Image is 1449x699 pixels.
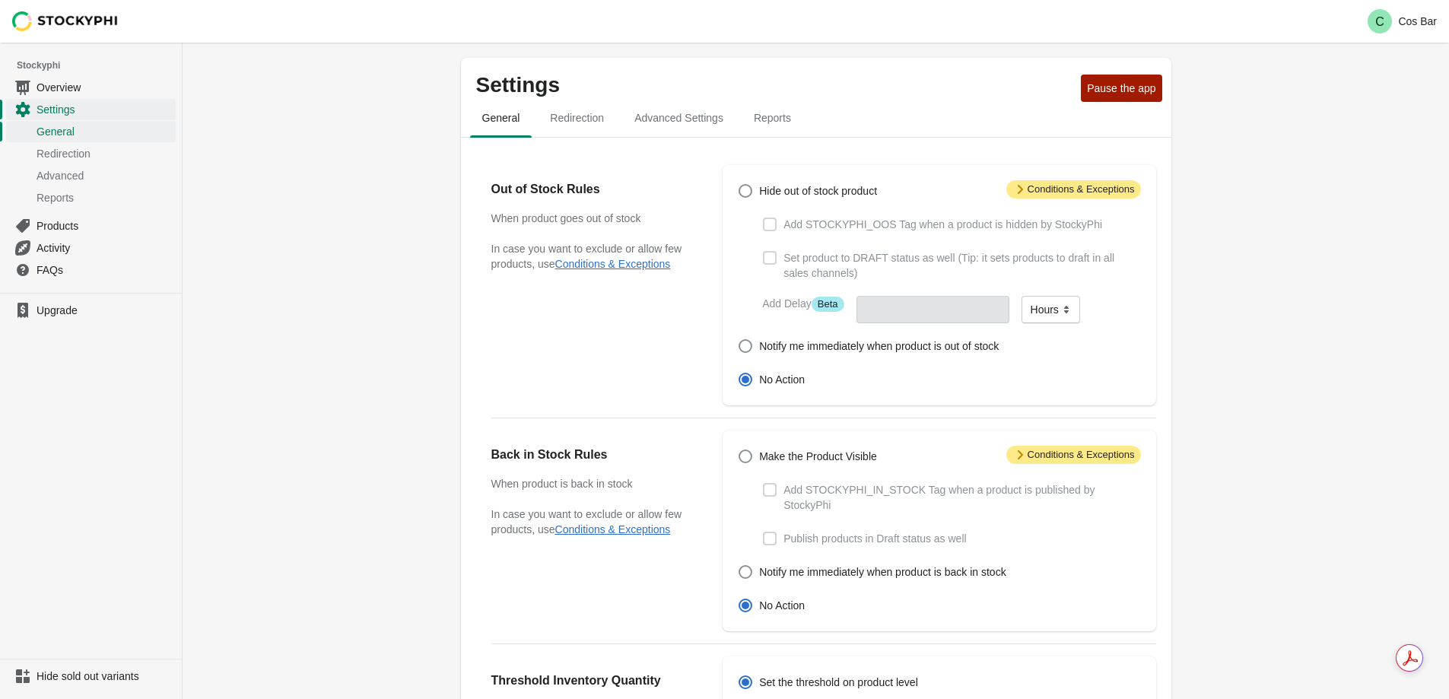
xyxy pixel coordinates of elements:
[37,190,173,205] span: Reports
[1081,75,1161,102] button: Pause the app
[37,168,173,183] span: Advanced
[37,669,173,684] span: Hide sold out variants
[1362,6,1443,37] button: Avatar with initials CCos Bar
[812,297,844,312] span: Beta
[491,507,693,537] p: In case you want to exclude or allow few products, use
[538,104,616,132] span: Redirection
[783,250,1140,281] span: Set product to DRAFT status as well (Tip: it sets products to draft in all sales channels)
[6,98,176,120] a: Settings
[37,303,173,318] span: Upgrade
[759,598,805,613] span: No Action
[6,214,176,237] a: Products
[762,296,844,312] label: Add Delay
[491,446,693,464] h2: Back in Stock Rules
[759,338,999,354] span: Notify me immediately when product is out of stock
[491,241,693,272] p: In case you want to exclude or allow few products, use
[759,183,877,199] span: Hide out of stock product
[1006,180,1141,199] span: Conditions & Exceptions
[37,146,173,161] span: Redirection
[6,142,176,164] a: Redirection
[37,124,173,139] span: General
[1087,82,1155,94] span: Pause the app
[535,98,619,138] button: redirection
[476,73,1076,97] p: Settings
[1398,15,1437,27] p: Cos Bar
[37,80,173,95] span: Overview
[555,523,671,535] button: Conditions & Exceptions
[783,217,1102,232] span: Add STOCKYPHI_OOS Tag when a product is hidden by StockyPhi
[17,58,182,73] span: Stockyphi
[619,98,739,138] button: Advanced settings
[1376,15,1385,28] text: C
[759,449,877,464] span: Make the Product Visible
[6,164,176,186] a: Advanced
[739,98,806,138] button: reports
[742,104,803,132] span: Reports
[12,11,119,31] img: Stockyphi
[6,259,176,281] a: FAQs
[491,180,693,199] h2: Out of Stock Rules
[6,237,176,259] a: Activity
[491,211,693,226] h3: When product goes out of stock
[6,300,176,321] a: Upgrade
[6,76,176,98] a: Overview
[759,372,805,387] span: No Action
[1368,9,1392,33] span: Avatar with initials C
[491,672,693,690] h2: Threshold Inventory Quantity
[6,120,176,142] a: General
[783,482,1140,513] span: Add STOCKYPHI_IN_STOCK Tag when a product is published by StockyPhi
[37,262,173,278] span: FAQs
[37,240,173,256] span: Activity
[622,104,736,132] span: Advanced Settings
[759,564,1006,580] span: Notify me immediately when product is back in stock
[467,98,535,138] button: general
[6,666,176,687] a: Hide sold out variants
[1006,446,1141,464] span: Conditions & Exceptions
[491,476,693,491] h3: When product is back in stock
[783,531,966,546] span: Publish products in Draft status as well
[759,675,918,690] span: Set the threshold on product level
[470,104,532,132] span: General
[555,258,671,270] button: Conditions & Exceptions
[37,218,173,234] span: Products
[37,102,173,117] span: Settings
[6,186,176,208] a: Reports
